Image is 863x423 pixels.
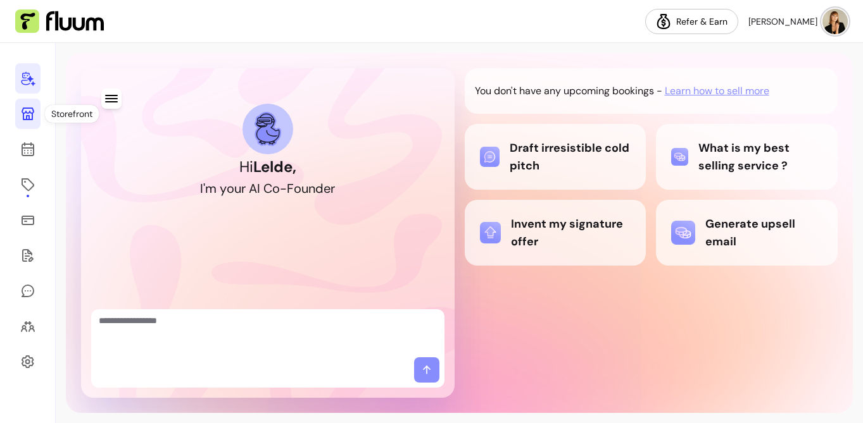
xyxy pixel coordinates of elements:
div: u [234,180,241,197]
a: Calendar [15,134,41,164]
a: My Messages [15,276,41,306]
div: o [272,180,280,197]
a: Home [15,63,41,94]
div: r [331,180,335,197]
h2: I'm your AI Co-Founder [200,180,335,197]
img: Draft irresistible cold pitch [480,147,500,167]
div: m [205,180,217,197]
div: ' [203,180,205,197]
div: e [324,180,331,197]
h1: Hi [239,157,296,177]
a: Clients [15,311,41,341]
div: I [257,180,260,197]
b: Lelde , [253,157,296,176]
a: Refer & Earn [645,9,738,34]
div: I [200,180,203,197]
div: Storefront [45,105,99,123]
img: What is my best selling service ? [671,148,688,165]
img: AI Co-Founder avatar [255,112,281,145]
a: Forms [15,240,41,271]
div: C [263,180,272,197]
img: Fluum Logo [15,9,104,34]
div: F [287,180,294,197]
div: - [280,180,287,197]
img: Generate upsell email [671,221,695,245]
a: Storefront [15,99,41,129]
div: o [294,180,301,197]
div: A [249,180,257,197]
a: Offerings [15,169,41,200]
div: Draft irresistible cold pitch [480,139,631,175]
div: Invent my signature offer [480,215,631,250]
textarea: Ask me anything... [99,314,437,352]
span: [PERSON_NAME] [748,15,817,28]
div: r [241,180,246,197]
div: n [308,180,315,197]
img: avatar [822,9,848,34]
div: y [220,180,227,197]
a: Settings [15,346,41,377]
div: o [227,180,234,197]
div: u [301,180,308,197]
button: avatar[PERSON_NAME] [748,9,848,34]
div: Generate upsell email [671,215,822,250]
a: Sales [15,205,41,235]
div: d [315,180,324,197]
p: You don't have any upcoming bookings - [475,83,662,99]
span: Learn how to sell more [665,83,769,99]
img: Invent my signature offer [480,222,501,243]
div: What is my best selling service ? [671,139,822,175]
